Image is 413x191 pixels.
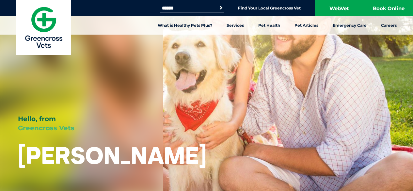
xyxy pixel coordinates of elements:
[18,124,74,132] span: Greencross Vets
[326,16,374,35] a: Emergency Care
[18,115,56,123] span: Hello, from
[287,16,326,35] a: Pet Articles
[18,142,207,168] h1: [PERSON_NAME]
[219,16,251,35] a: Services
[151,16,219,35] a: What is Healthy Pets Plus?
[251,16,287,35] a: Pet Health
[238,6,301,11] a: Find Your Local Greencross Vet
[374,16,404,35] a: Careers
[218,5,224,11] button: Search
